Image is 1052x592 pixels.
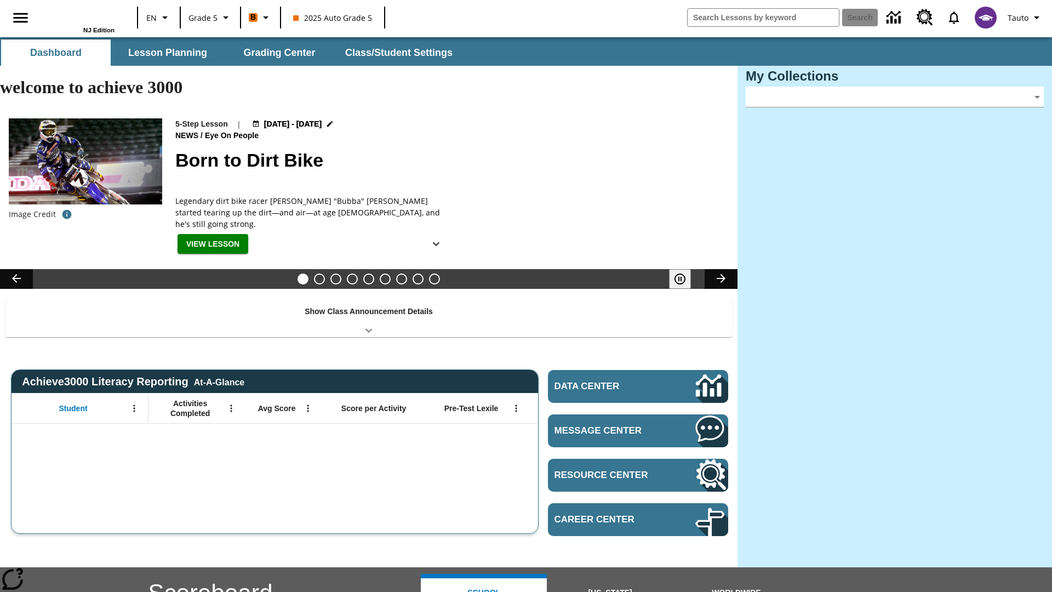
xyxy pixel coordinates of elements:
button: Class/Student Settings [336,39,461,66]
button: Slide 9 Sleepless in the Animal Kingdom [429,274,440,284]
button: Lesson Planning [113,39,222,66]
p: Show Class Announcement Details [305,306,433,317]
div: At-A-Glance [194,375,244,388]
a: Career Center [548,503,728,536]
a: Message Center [548,414,728,447]
span: Tauto [1008,12,1028,24]
span: Grade 5 [188,12,218,24]
a: Resource Center, Will open in new tab [910,3,940,32]
span: NJ Edition [83,27,115,33]
h2: Born to Dirt Bike [175,146,724,174]
span: Student [59,403,88,413]
a: Data Center [548,370,728,403]
button: Open Menu [300,400,316,417]
span: Legendary dirt bike racer James "Bubba" Stewart started tearing up the dirt—and air—at age 4, and... [175,195,449,230]
span: Avg Score [258,403,296,413]
span: Message Center [554,425,662,436]
button: Slide 3 Taking Movies to the X-Dimension [330,274,341,284]
div: Legendary dirt bike racer [PERSON_NAME] "Bubba" [PERSON_NAME] started tearing up the dirt—and air... [175,195,449,230]
a: Data Center [880,3,910,33]
h3: My Collections [746,69,1044,84]
button: Open Menu [126,400,142,417]
a: Home [43,5,115,27]
input: search field [688,9,839,26]
span: Eye On People [205,130,261,142]
span: EN [146,12,157,24]
span: Pre-Test Lexile [444,403,499,413]
button: Show Details [425,234,447,254]
button: Open Menu [223,400,239,417]
span: Score per Activity [341,403,407,413]
span: 2025 Auto Grade 5 [293,12,372,24]
span: Resource Center [554,470,662,481]
img: avatar image [975,7,997,29]
a: Notifications [940,3,968,32]
button: Grade: Grade 5, Select a grade [184,8,237,27]
button: Language: EN, Select a language [141,8,176,27]
span: [DATE] - [DATE] [264,118,322,130]
button: Dashboard [1,39,111,66]
span: News [175,130,201,142]
div: Home [43,4,115,33]
button: Profile/Settings [1003,8,1048,27]
span: Data Center [554,381,658,392]
span: / [201,131,203,140]
button: Credit: Rick Scuteri/AP Images [56,204,78,224]
button: Open side menu [4,2,37,34]
button: Aug 19 - Aug 19 Choose Dates [250,118,336,130]
button: Slide 7 Career Lesson [396,274,407,284]
a: Resource Center, Will open in new tab [548,459,728,492]
button: Boost Class color is orange. Change class color [244,8,277,27]
img: Motocross racer James Stewart flies through the air on his dirt bike. [9,118,162,205]
span: Achieve3000 Literacy Reporting [22,375,244,388]
button: Slide 4 What's the Big Idea? [347,274,358,284]
div: Pause [669,269,702,289]
button: Open Menu [508,400,524,417]
button: Lesson carousel, Next [705,269,737,289]
span: Activities Completed [154,399,226,418]
button: View Lesson [178,234,248,254]
button: Slide 6 Pre-release lesson [380,274,391,284]
span: | [237,118,241,130]
button: Grading Center [225,39,334,66]
button: Slide 2 Cars of the Future? [314,274,325,284]
span: Career Center [554,514,662,525]
button: Slide 5 One Idea, Lots of Hard Work [363,274,374,284]
button: Slide 8 Making a Difference for the Planet [413,274,424,284]
span: B [250,10,256,24]
button: Pause [669,269,691,289]
p: Image Credit [9,209,56,220]
button: Select a new avatar [968,3,1003,32]
button: Slide 1 Born to Dirt Bike [298,274,308,284]
div: Show Class Announcement Details [5,299,732,337]
p: 5-Step Lesson [175,118,228,130]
